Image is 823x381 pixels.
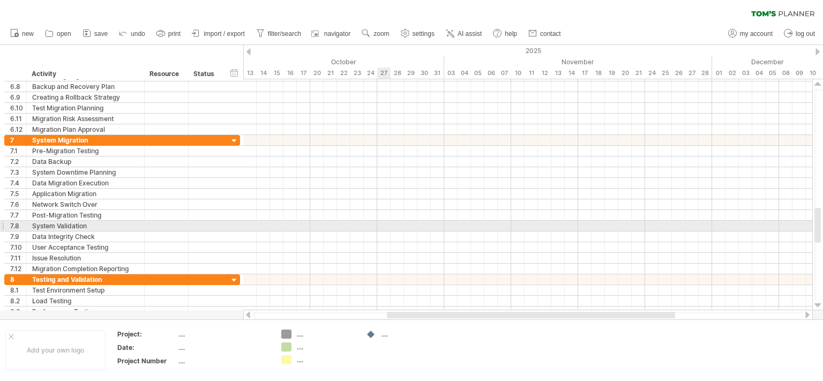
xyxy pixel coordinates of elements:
a: filter/search [253,27,304,41]
div: System Migration [32,135,139,145]
a: navigator [310,27,354,41]
div: Testing and Validation [32,274,139,285]
div: Monday, 13 October 2025 [243,68,257,79]
div: 7.3 [10,167,26,177]
div: Tuesday, 9 December 2025 [792,68,806,79]
span: log out [796,30,815,38]
div: .... [178,343,268,352]
div: Post-Migration Testing [32,210,139,220]
div: 7.11 [10,253,26,263]
div: .... [178,356,268,365]
div: Thursday, 16 October 2025 [283,68,297,79]
a: new [8,27,37,41]
div: .... [381,330,440,339]
div: Monday, 17 November 2025 [578,68,592,79]
div: Tuesday, 25 November 2025 [659,68,672,79]
a: print [154,27,184,41]
div: 6.12 [10,124,26,135]
div: 7.8 [10,221,26,231]
div: Wednesday, 19 November 2025 [605,68,618,79]
div: 8.1 [10,285,26,295]
div: 8 [10,274,26,285]
div: .... [178,330,268,339]
div: 7.1 [10,146,26,156]
div: 7.5 [10,189,26,199]
div: Creating a Rollback Strategy [32,92,139,102]
div: Tuesday, 11 November 2025 [525,68,538,79]
div: Monday, 20 October 2025 [310,68,324,79]
div: .... [297,355,355,364]
div: 7.7 [10,210,26,220]
a: log out [781,27,818,41]
div: 6.8 [10,81,26,92]
div: Thursday, 6 November 2025 [484,68,498,79]
div: Test Environment Setup [32,285,139,295]
div: Thursday, 30 October 2025 [417,68,431,79]
div: Migration Plan Approval [32,124,139,135]
div: 7.12 [10,264,26,274]
span: undo [131,30,145,38]
span: AI assist [458,30,482,38]
div: Load Testing [32,296,139,306]
div: Friday, 31 October 2025 [431,68,444,79]
div: Friday, 5 December 2025 [766,68,779,79]
div: .... [297,330,355,339]
div: System Validation [32,221,139,231]
div: Wednesday, 12 November 2025 [538,68,551,79]
div: Monday, 24 November 2025 [645,68,659,79]
a: zoom [359,27,392,41]
div: Monday, 1 December 2025 [712,68,725,79]
div: Test Migration Planning [32,103,139,113]
div: Monday, 27 October 2025 [377,68,391,79]
div: Friday, 7 November 2025 [498,68,511,79]
div: Thursday, 20 November 2025 [618,68,632,79]
div: Add your own logo [5,330,106,370]
div: October 2025 [136,56,444,68]
div: Tuesday, 14 October 2025 [257,68,270,79]
div: Data Backup [32,156,139,167]
div: System Downtime Planning [32,167,139,177]
div: Monday, 10 November 2025 [511,68,525,79]
div: Monday, 3 November 2025 [444,68,458,79]
div: Thursday, 23 October 2025 [350,68,364,79]
span: help [505,30,517,38]
div: 7.10 [10,242,26,252]
div: Monday, 8 December 2025 [779,68,792,79]
div: 7.2 [10,156,26,167]
div: Thursday, 13 November 2025 [551,68,565,79]
div: Wednesday, 15 October 2025 [270,68,283,79]
div: Data Integrity Check [32,231,139,242]
div: Tuesday, 21 October 2025 [324,68,337,79]
div: 7.6 [10,199,26,210]
div: User Acceptance Testing [32,242,139,252]
span: settings [413,30,435,38]
span: import / export [204,30,245,38]
a: contact [526,27,564,41]
div: Thursday, 4 December 2025 [752,68,766,79]
div: Project: [117,330,176,339]
div: Friday, 21 November 2025 [632,68,645,79]
div: 7.9 [10,231,26,242]
div: Migration Completion Reporting [32,264,139,274]
div: Wednesday, 5 November 2025 [471,68,484,79]
div: November 2025 [444,56,712,68]
div: Date: [117,343,176,352]
div: Project Number [117,356,176,365]
a: my account [725,27,776,41]
div: Wednesday, 3 December 2025 [739,68,752,79]
div: 6.9 [10,92,26,102]
div: Data Migration Execution [32,178,139,188]
div: 6.10 [10,103,26,113]
span: save [94,30,108,38]
div: .... [297,342,355,352]
div: Thursday, 27 November 2025 [685,68,699,79]
div: Status [193,69,217,79]
div: 8.2 [10,296,26,306]
div: Application Migration [32,189,139,199]
div: Wednesday, 10 December 2025 [806,68,819,79]
div: Wednesday, 29 October 2025 [404,68,417,79]
a: AI assist [443,27,485,41]
div: Resource [149,69,182,79]
div: Backup and Recovery Plan [32,81,139,92]
span: my account [740,30,773,38]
